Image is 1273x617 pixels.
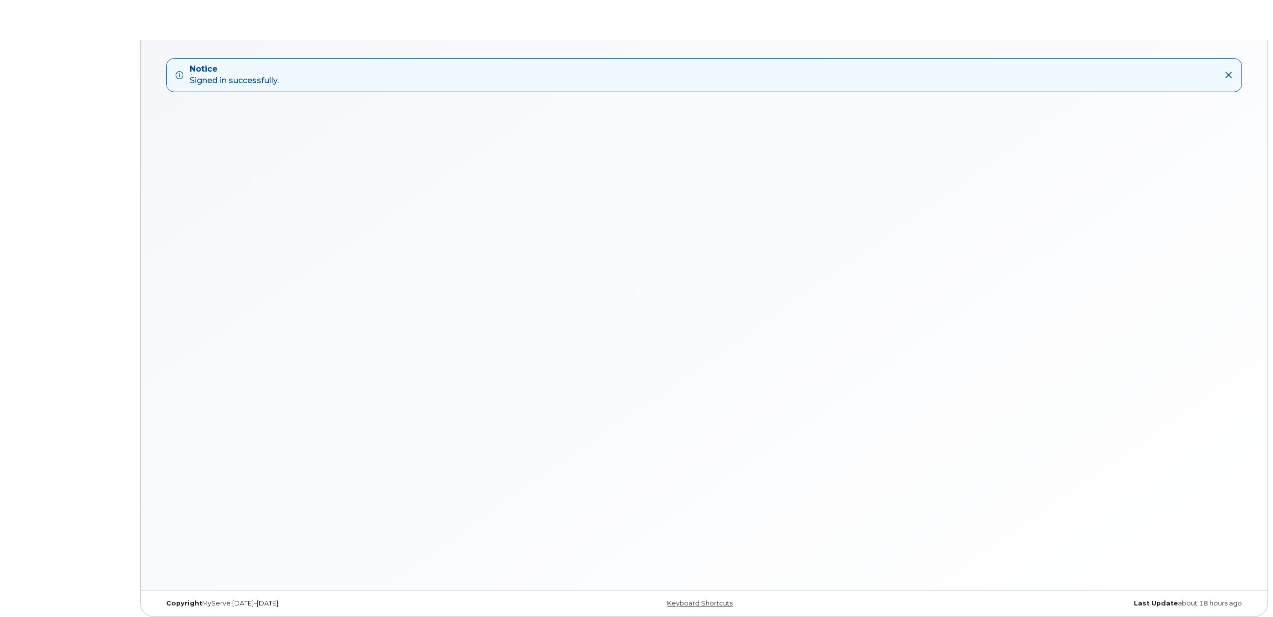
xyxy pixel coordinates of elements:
strong: Copyright [166,599,202,607]
div: MyServe [DATE]–[DATE] [159,599,522,607]
strong: Notice [190,64,279,75]
strong: Last Update [1134,599,1178,607]
a: Keyboard Shortcuts [667,599,733,607]
div: about 18 hours ago [886,599,1249,607]
div: Signed in successfully. [190,64,279,87]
